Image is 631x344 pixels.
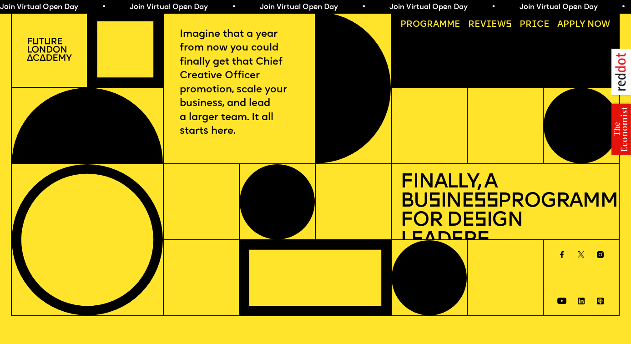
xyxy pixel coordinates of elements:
span: A [557,20,563,29]
span: s [477,230,489,250]
a: Programme [396,16,465,34]
span: a [433,20,439,29]
span: • [232,4,236,11]
span: • [621,4,626,11]
span: s [474,211,486,231]
h1: Finally, a Bu ine Programme for De ign Leader [400,173,610,250]
span: • [362,4,366,11]
span: • [491,4,495,11]
a: Apply now [553,16,614,34]
p: Imagine that a year from now you could finally get that Chief Creative Officer promotion, scale y... [180,28,299,139]
a: Price [515,16,554,34]
a: Reviews [464,16,516,34]
span: • [102,4,106,11]
span: ss [474,192,498,212]
span: s [428,192,440,212]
